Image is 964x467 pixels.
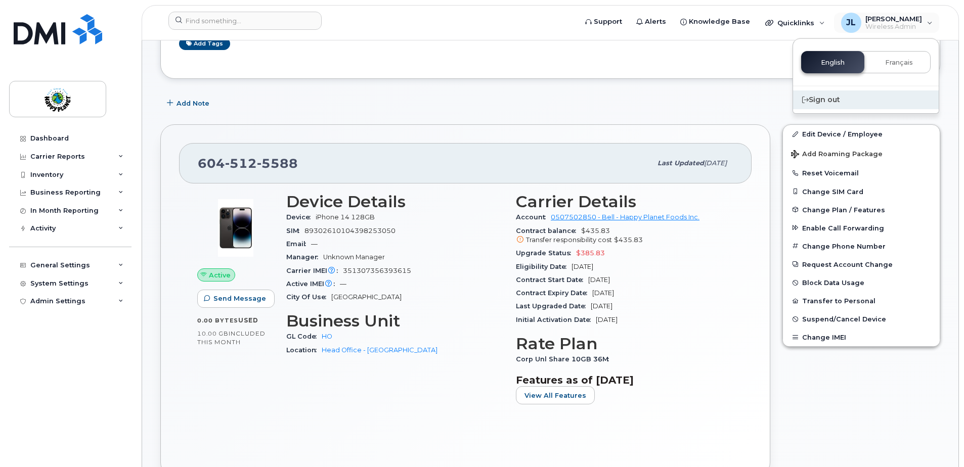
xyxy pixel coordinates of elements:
span: 89302610104398253050 [304,227,396,235]
span: 0.00 Bytes [197,317,238,324]
span: 512 [225,156,257,171]
span: Suspend/Cancel Device [802,315,886,323]
h3: Features as of [DATE] [516,374,733,386]
span: — [340,280,346,288]
span: Contract Start Date [516,276,588,284]
span: Send Message [213,294,266,303]
button: Transfer to Personal [783,292,940,310]
button: Change Plan / Features [783,201,940,219]
span: [DATE] [591,302,612,310]
span: [DATE] [596,316,618,323]
span: Manager [286,253,323,261]
span: Carrier IMEI [286,267,343,274]
img: image20231002-3703462-njx0qo.jpeg [205,198,266,258]
span: Knowledge Base [689,17,750,27]
span: [DATE] [592,289,614,297]
button: Reset Voicemail [783,164,940,182]
h3: Device Details [286,193,504,211]
span: Change Plan / Features [802,206,885,213]
div: Jeffrey Lowe [834,13,940,33]
span: Email [286,240,311,248]
span: $435.83 [614,236,643,244]
button: Send Message [197,290,275,308]
a: Add tags [179,37,230,50]
button: Add Note [160,94,218,112]
span: View All Features [524,391,586,400]
span: Enable Call Forwarding [802,224,884,231]
span: 5588 [257,156,298,171]
button: View All Features [516,386,595,404]
span: $385.83 [576,249,605,257]
span: Contract balance [516,227,581,235]
span: [GEOGRAPHIC_DATA] [331,293,402,301]
a: 0507502850 - Bell - Happy Planet Foods Inc. [551,213,699,221]
span: Device [286,213,316,221]
button: Change SIM Card [783,182,940,201]
span: City Of Use [286,293,331,301]
span: Corp Unl Share 10GB 36M [516,355,614,363]
button: Change Phone Number [783,237,940,255]
span: Français [885,59,913,67]
span: Support [594,17,622,27]
span: Active [209,270,231,280]
span: Account [516,213,551,221]
a: Knowledge Base [673,12,757,32]
a: Support [578,12,629,32]
span: Location [286,346,322,354]
button: Enable Call Forwarding [783,219,940,237]
span: — [311,240,318,248]
button: Block Data Usage [783,273,940,292]
span: 604 [198,156,298,171]
span: $435.83 [516,227,733,245]
span: [DATE] [588,276,610,284]
span: Wireless Admin [865,23,922,31]
span: 10.00 GB [197,330,229,337]
span: Eligibility Date [516,263,572,270]
span: [PERSON_NAME] [865,15,922,23]
button: Suspend/Cancel Device [783,310,940,328]
input: Find something... [168,12,322,30]
h3: Business Unit [286,312,504,330]
span: [DATE] [704,159,727,167]
h3: Rate Plan [516,335,733,353]
span: Add Note [177,99,209,108]
span: Contract Expiry Date [516,289,592,297]
button: Change IMEI [783,328,940,346]
span: Add Roaming Package [791,150,883,160]
span: [DATE] [572,263,593,270]
span: Last Upgraded Date [516,302,591,310]
button: Request Account Change [783,255,940,273]
span: Active IMEI [286,280,340,288]
span: Transfer responsibility cost [526,236,612,244]
span: JL [846,17,856,29]
button: Add Roaming Package [783,143,940,164]
a: Head Office - [GEOGRAPHIC_DATA] [322,346,437,354]
div: Sign out [793,90,939,109]
span: Alerts [645,17,666,27]
span: Upgrade Status [516,249,576,257]
div: Quicklinks [758,13,832,33]
span: Unknown Manager [323,253,385,261]
a: Alerts [629,12,673,32]
span: Last updated [658,159,704,167]
span: SIM [286,227,304,235]
span: Initial Activation Date [516,316,596,323]
span: included this month [197,330,266,346]
a: Edit Device / Employee [783,125,940,143]
a: HO [322,333,332,340]
span: iPhone 14 128GB [316,213,375,221]
span: Quicklinks [777,19,814,27]
span: GL Code [286,333,322,340]
h3: Carrier Details [516,193,733,211]
span: 351307356393615 [343,267,411,274]
span: used [238,316,258,324]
